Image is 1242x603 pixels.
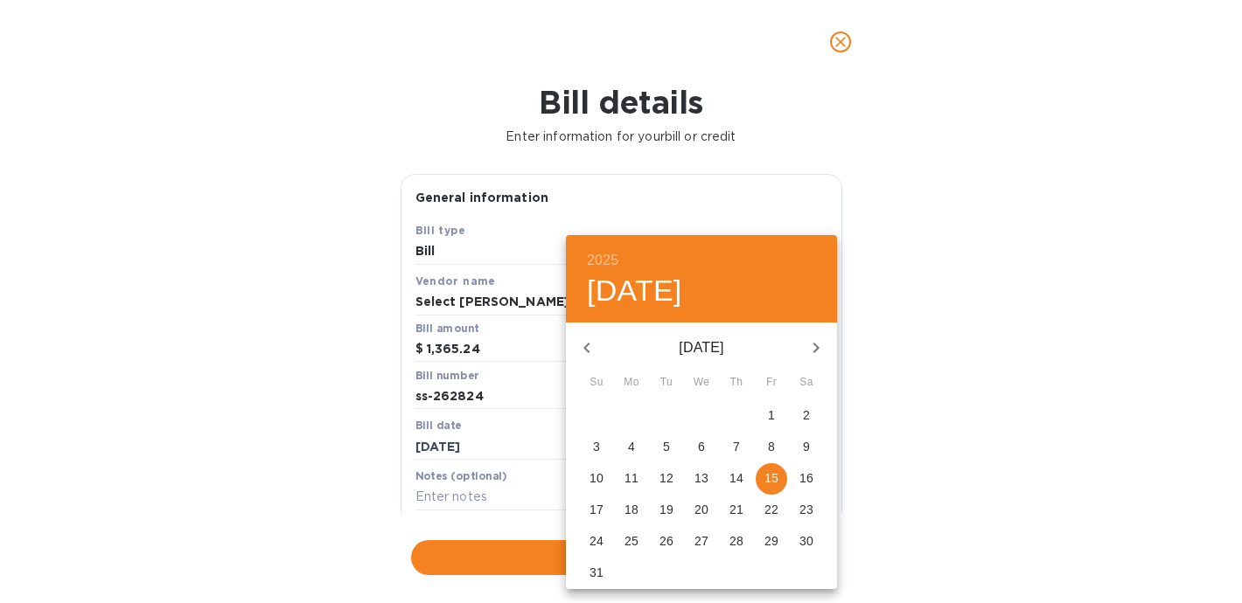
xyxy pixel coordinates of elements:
[729,501,743,518] p: 21
[756,400,787,432] button: 1
[764,501,778,518] p: 22
[694,469,708,487] p: 13
[616,374,647,392] span: Mo
[624,532,638,550] p: 25
[721,526,752,558] button: 28
[616,432,647,463] button: 4
[791,463,822,495] button: 16
[721,432,752,463] button: 7
[659,469,673,487] p: 12
[593,438,600,455] p: 3
[616,526,647,558] button: 25
[590,501,604,518] p: 17
[694,501,708,518] p: 20
[587,273,682,309] button: [DATE]
[799,532,813,550] p: 30
[729,532,743,550] p: 28
[624,469,638,487] p: 11
[663,438,670,455] p: 5
[651,495,682,526] button: 19
[686,463,717,495] button: 13
[756,432,787,463] button: 8
[581,463,612,495] button: 10
[721,495,752,526] button: 21
[608,337,795,358] p: [DATE]
[756,463,787,495] button: 15
[756,526,787,558] button: 29
[721,374,752,392] span: Th
[698,438,705,455] p: 6
[694,532,708,550] p: 27
[659,501,673,518] p: 19
[624,501,638,518] p: 18
[791,374,822,392] span: Sa
[651,463,682,495] button: 12
[729,469,743,487] p: 14
[581,432,612,463] button: 3
[587,248,618,273] button: 2025
[764,532,778,550] p: 29
[799,501,813,518] p: 23
[659,532,673,550] p: 26
[616,463,647,495] button: 11
[590,532,604,550] p: 24
[581,495,612,526] button: 17
[733,438,740,455] p: 7
[686,374,717,392] span: We
[651,374,682,392] span: Tu
[686,495,717,526] button: 20
[791,432,822,463] button: 9
[791,495,822,526] button: 23
[721,463,752,495] button: 14
[756,495,787,526] button: 22
[803,438,810,455] p: 9
[799,469,813,487] p: 16
[764,469,778,487] p: 15
[756,374,787,392] span: Fr
[581,526,612,558] button: 24
[686,526,717,558] button: 27
[791,400,822,432] button: 2
[686,432,717,463] button: 6
[791,526,822,558] button: 30
[768,406,775,424] p: 1
[581,558,612,589] button: 31
[768,438,775,455] p: 8
[590,564,604,581] p: 31
[803,406,810,424] p: 2
[590,469,604,487] p: 10
[651,432,682,463] button: 5
[651,526,682,558] button: 26
[581,374,612,392] span: Su
[616,495,647,526] button: 18
[628,438,635,455] p: 4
